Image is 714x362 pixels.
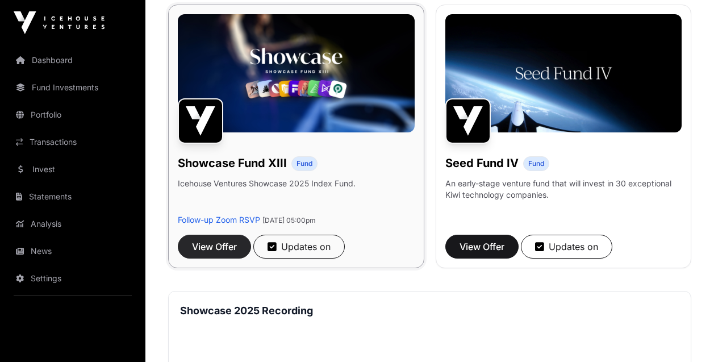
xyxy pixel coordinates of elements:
[445,14,682,132] img: Seed-Fund-4_Banner.jpg
[253,235,345,259] button: Updates on
[178,155,287,171] h1: Showcase Fund XIII
[9,239,136,264] a: News
[178,98,223,144] img: Showcase Fund XIII
[657,307,714,362] iframe: Chat Widget
[9,75,136,100] a: Fund Investments
[460,240,504,253] span: View Offer
[297,159,312,168] span: Fund
[445,98,491,144] img: Seed Fund IV
[9,266,136,291] a: Settings
[192,240,237,253] span: View Offer
[178,235,251,259] button: View Offer
[9,157,136,182] a: Invest
[445,178,682,201] p: An early-stage venture fund that will invest in 30 exceptional Kiwi technology companies.
[268,240,331,253] div: Updates on
[9,130,136,155] a: Transactions
[14,11,105,34] img: Icehouse Ventures Logo
[9,48,136,73] a: Dashboard
[178,178,356,189] p: Icehouse Ventures Showcase 2025 Index Fund.
[528,159,544,168] span: Fund
[178,215,260,224] a: Follow-up Zoom RSVP
[9,211,136,236] a: Analysis
[445,155,519,171] h1: Seed Fund IV
[262,216,316,224] span: [DATE] 05:00pm
[535,240,598,253] div: Updates on
[180,305,313,317] strong: Showcase 2025 Recording
[521,235,612,259] button: Updates on
[178,14,415,132] img: Showcase-Fund-Banner-1.jpg
[9,184,136,209] a: Statements
[445,235,519,259] button: View Offer
[9,102,136,127] a: Portfolio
